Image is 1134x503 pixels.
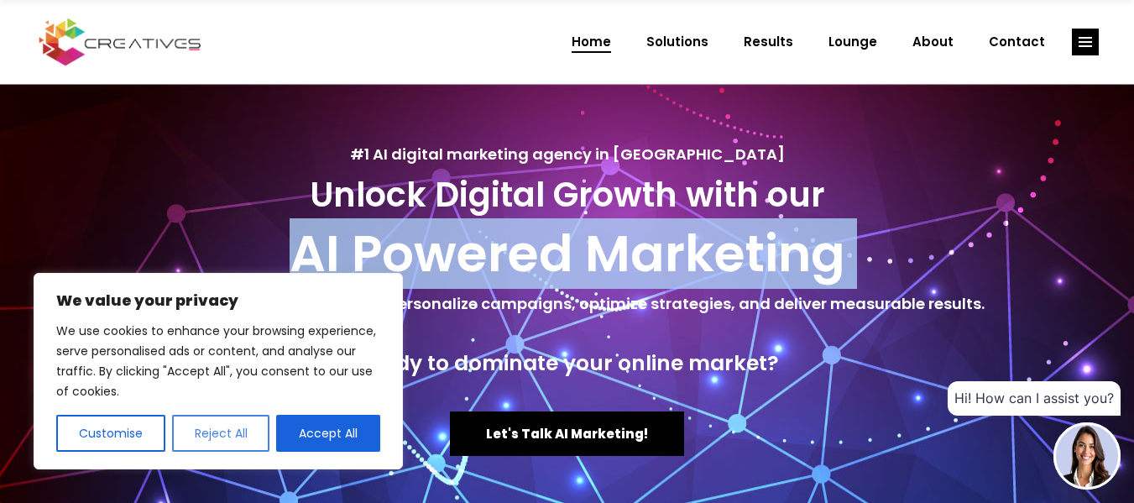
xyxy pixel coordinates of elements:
[17,292,1117,316] h5: We leverage the power of AI to personalize campaigns, optimize strategies, and deliver measurable...
[744,20,793,64] span: Results
[56,415,165,452] button: Customise
[1072,29,1099,55] a: link
[989,20,1045,64] span: Contact
[629,20,726,64] a: Solutions
[948,381,1121,416] div: Hi! How can I assist you?
[912,20,954,64] span: About
[450,411,684,456] a: Let's Talk AI Marketing!
[172,415,270,452] button: Reject All
[572,20,611,64] span: Home
[554,20,629,64] a: Home
[35,16,205,68] img: Creatives
[17,175,1117,215] h3: Unlock Digital Growth with our
[56,291,380,311] p: We value your privacy
[811,20,895,64] a: Lounge
[1056,425,1118,487] img: agent
[17,143,1117,166] h5: #1 AI digital marketing agency in [GEOGRAPHIC_DATA]
[895,20,971,64] a: About
[646,20,708,64] span: Solutions
[828,20,877,64] span: Lounge
[726,20,811,64] a: Results
[17,351,1117,376] h4: Ready to dominate your online market?
[34,273,403,469] div: We value your privacy
[486,425,648,443] span: Let's Talk AI Marketing!
[17,223,1117,284] h2: AI Powered Marketing
[56,321,380,401] p: We use cookies to enhance your browsing experience, serve personalised ads or content, and analys...
[971,20,1063,64] a: Contact
[276,415,380,452] button: Accept All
